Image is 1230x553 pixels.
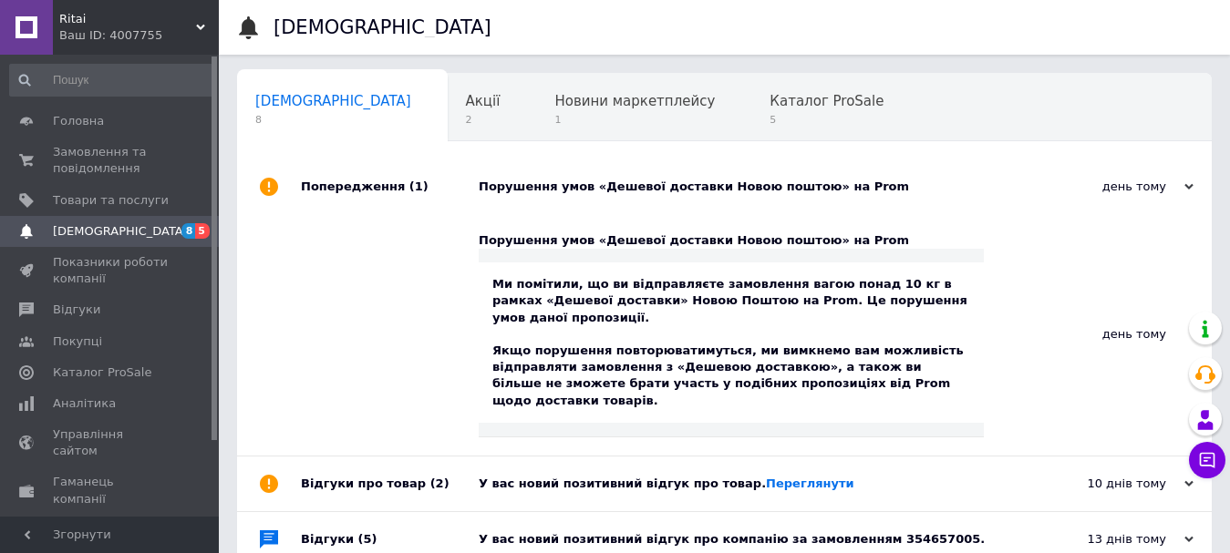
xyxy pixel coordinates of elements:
[53,364,151,381] span: Каталог ProSale
[255,113,411,127] span: 8
[301,456,479,511] div: Відгуки про товар
[430,476,450,490] span: (2)
[53,426,169,459] span: Управління сайтом
[766,476,854,490] a: Переглянути
[53,302,100,318] span: Відгуки
[53,144,169,177] span: Замовлення та повідомлення
[53,192,169,209] span: Товари та послуги
[9,64,215,97] input: Пошук
[554,113,715,127] span: 1
[274,16,491,38] h1: [DEMOGRAPHIC_DATA]
[53,254,169,287] span: Показники роботи компанії
[554,93,715,109] span: Новини маркетплейсу
[53,333,102,350] span: Покупці
[181,223,196,239] span: 8
[479,179,1011,195] div: Порушення умов «Дешевої доставки Новою поштою» на Prom
[479,476,1011,492] div: У вас новий позитивний відгук про товар.
[466,113,501,127] span: 2
[358,532,377,546] span: (5)
[53,395,116,412] span: Аналітика
[466,93,501,109] span: Акції
[492,276,970,409] div: Ми помітили, що ви відправляєте замовлення вагою понад 10 кг в рамках «Дешевої доставки» Новою По...
[984,214,1212,456] div: день тому
[53,113,104,129] span: Головна
[1189,442,1225,478] button: Чат з покупцем
[195,223,210,239] span: 5
[770,113,884,127] span: 5
[53,474,169,507] span: Гаманець компанії
[255,93,411,109] span: [DEMOGRAPHIC_DATA]
[1011,476,1194,492] div: 10 днів тому
[53,223,188,240] span: [DEMOGRAPHIC_DATA]
[1011,179,1194,195] div: день тому
[770,93,884,109] span: Каталог ProSale
[59,11,196,27] span: Ritai
[479,232,984,249] div: Порушення умов «Дешевої доставки Новою поштою» на Prom
[409,179,429,193] span: (1)
[479,531,1011,548] div: У вас новий позитивний відгук про компанію за замовленням 354657005.
[1011,531,1194,548] div: 13 днів тому
[59,27,219,44] div: Ваш ID: 4007755
[301,159,479,214] div: Попередження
